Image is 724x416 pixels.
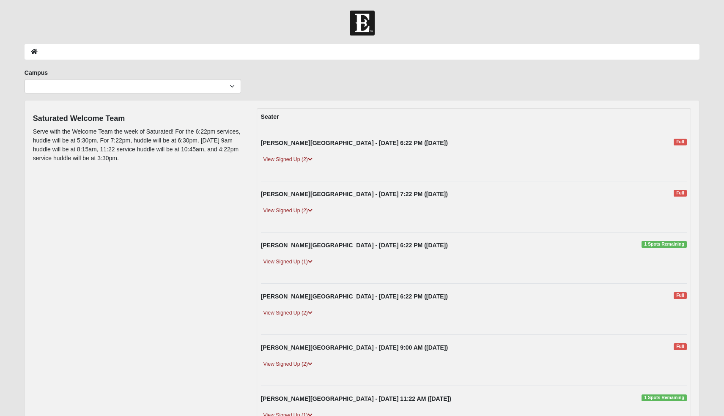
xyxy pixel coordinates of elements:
[261,309,315,317] a: View Signed Up (2)
[261,206,315,215] a: View Signed Up (2)
[261,191,448,197] strong: [PERSON_NAME][GEOGRAPHIC_DATA] - [DATE] 7:22 PM ([DATE])
[674,190,687,197] span: Full
[642,241,687,248] span: 1 Spots Remaining
[261,293,448,300] strong: [PERSON_NAME][GEOGRAPHIC_DATA] - [DATE] 6:22 PM ([DATE])
[261,113,279,120] strong: Seater
[33,127,244,163] p: Serve with the Welcome Team the week of Saturated! For the 6:22pm services, huddle will be at 5:3...
[261,155,315,164] a: View Signed Up (2)
[261,360,315,369] a: View Signed Up (2)
[350,11,375,36] img: Church of Eleven22 Logo
[642,394,687,401] span: 1 Spots Remaining
[674,139,687,145] span: Full
[261,395,451,402] strong: [PERSON_NAME][GEOGRAPHIC_DATA] - [DATE] 11:22 AM ([DATE])
[674,343,687,350] span: Full
[261,140,448,146] strong: [PERSON_NAME][GEOGRAPHIC_DATA] - [DATE] 6:22 PM ([DATE])
[261,344,448,351] strong: [PERSON_NAME][GEOGRAPHIC_DATA] - [DATE] 9:00 AM ([DATE])
[25,68,48,77] label: Campus
[33,114,244,123] h4: Saturated Welcome Team
[674,292,687,299] span: Full
[261,242,448,249] strong: [PERSON_NAME][GEOGRAPHIC_DATA] - [DATE] 6:22 PM ([DATE])
[261,257,315,266] a: View Signed Up (1)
